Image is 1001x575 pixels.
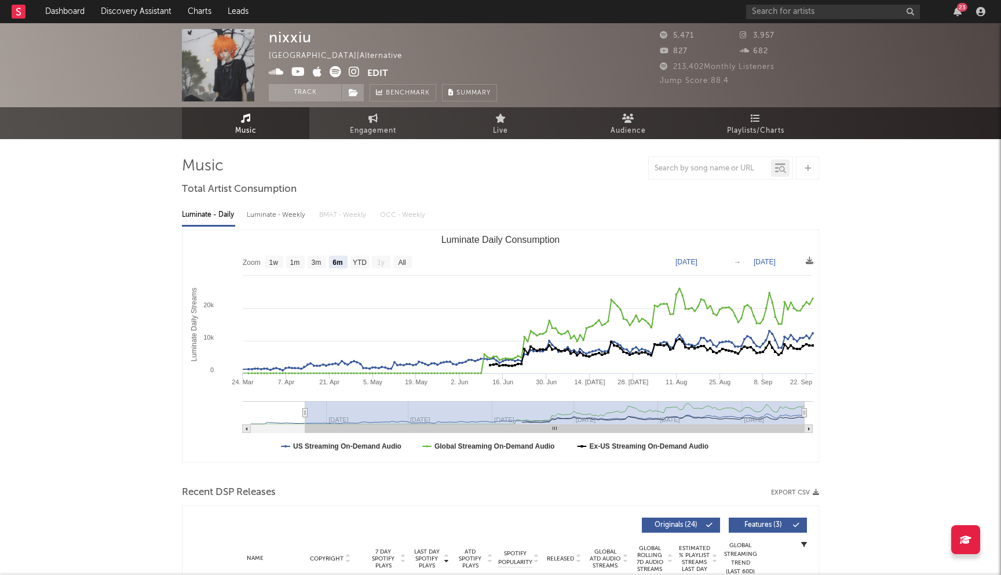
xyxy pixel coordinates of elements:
text: US Streaming On-Demand Audio [293,442,401,450]
div: [GEOGRAPHIC_DATA] | Alternative [269,49,415,63]
text: 1m [290,259,300,267]
text: 3m [312,259,322,267]
text: Zoom [243,259,261,267]
a: Benchmark [370,84,436,101]
a: Audience [564,107,692,139]
text: [DATE] [754,258,776,266]
text: 8. Sep [754,379,773,385]
div: nixxiu [269,29,312,46]
span: 213,402 Monthly Listeners [660,63,775,71]
span: Global Rolling 7D Audio Streams [634,545,666,573]
text: 5. May [363,379,383,385]
span: Summary [456,90,491,96]
span: Global ATD Audio Streams [589,548,621,569]
div: Luminate - Weekly [247,205,308,225]
span: 7 Day Spotify Plays [368,548,399,569]
text: 1y [377,259,385,267]
text: Luminate Daily Streams [190,287,198,361]
span: Jump Score: 88.4 [660,77,729,85]
button: Export CSV [771,489,819,496]
a: Live [437,107,564,139]
span: 3,957 [740,32,775,39]
span: Recent DSP Releases [182,486,276,500]
text: 10k [203,334,214,341]
span: Total Artist Consumption [182,183,297,196]
div: Name [217,554,293,563]
text: 28. [DATE] [618,379,648,385]
span: Features ( 3 ) [736,522,790,529]
text: 1w [269,259,279,267]
span: Estimated % Playlist Streams Last Day [678,545,710,573]
a: Playlists/Charts [692,107,819,139]
button: Originals(24) [642,518,720,533]
span: 5,471 [660,32,694,39]
a: Engagement [309,107,437,139]
span: Audience [611,124,646,138]
input: Search by song name or URL [649,164,771,173]
text: Ex-US Streaming On-Demand Audio [590,442,709,450]
text: 21. Apr [319,379,339,385]
text: 20k [203,301,214,308]
text: 11. Aug [666,379,687,385]
text: Luminate Daily Consumption [441,235,560,245]
text: 7. Apr [277,379,294,385]
span: 827 [660,48,688,55]
text: 0 [210,366,214,373]
text: 19. May [405,379,428,385]
text: 6m [333,259,342,267]
text: → [734,258,741,266]
span: Playlists/Charts [727,124,784,138]
button: 23 [953,7,962,16]
text: YTD [353,259,367,267]
span: Copyright [310,555,344,562]
button: Track [269,84,341,101]
text: Global Streaming On-Demand Audio [434,442,555,450]
button: Features(3) [729,518,807,533]
span: Music [235,124,257,138]
svg: Luminate Daily Consumption [182,230,819,462]
span: Spotify Popularity [498,549,532,567]
text: 16. Jun [492,379,513,385]
text: 24. Mar [232,379,254,385]
span: Originals ( 24 ) [649,522,703,529]
text: All [398,259,405,267]
text: 14. [DATE] [574,379,605,385]
text: [DATE] [675,258,697,266]
button: Summary [442,84,497,101]
a: Music [182,107,309,139]
text: 2. Jun [451,379,468,385]
text: 25. Aug [709,379,730,385]
input: Search for artists [746,5,920,19]
text: 22. Sep [790,379,812,385]
span: Released [547,555,574,562]
button: Edit [367,66,388,81]
div: 23 [957,3,967,12]
span: 682 [740,48,768,55]
span: Live [493,124,508,138]
text: 30. Jun [536,379,557,385]
span: Engagement [350,124,396,138]
span: ATD Spotify Plays [455,548,485,569]
span: Last Day Spotify Plays [411,548,442,569]
div: Luminate - Daily [182,205,235,225]
span: Benchmark [386,86,430,100]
